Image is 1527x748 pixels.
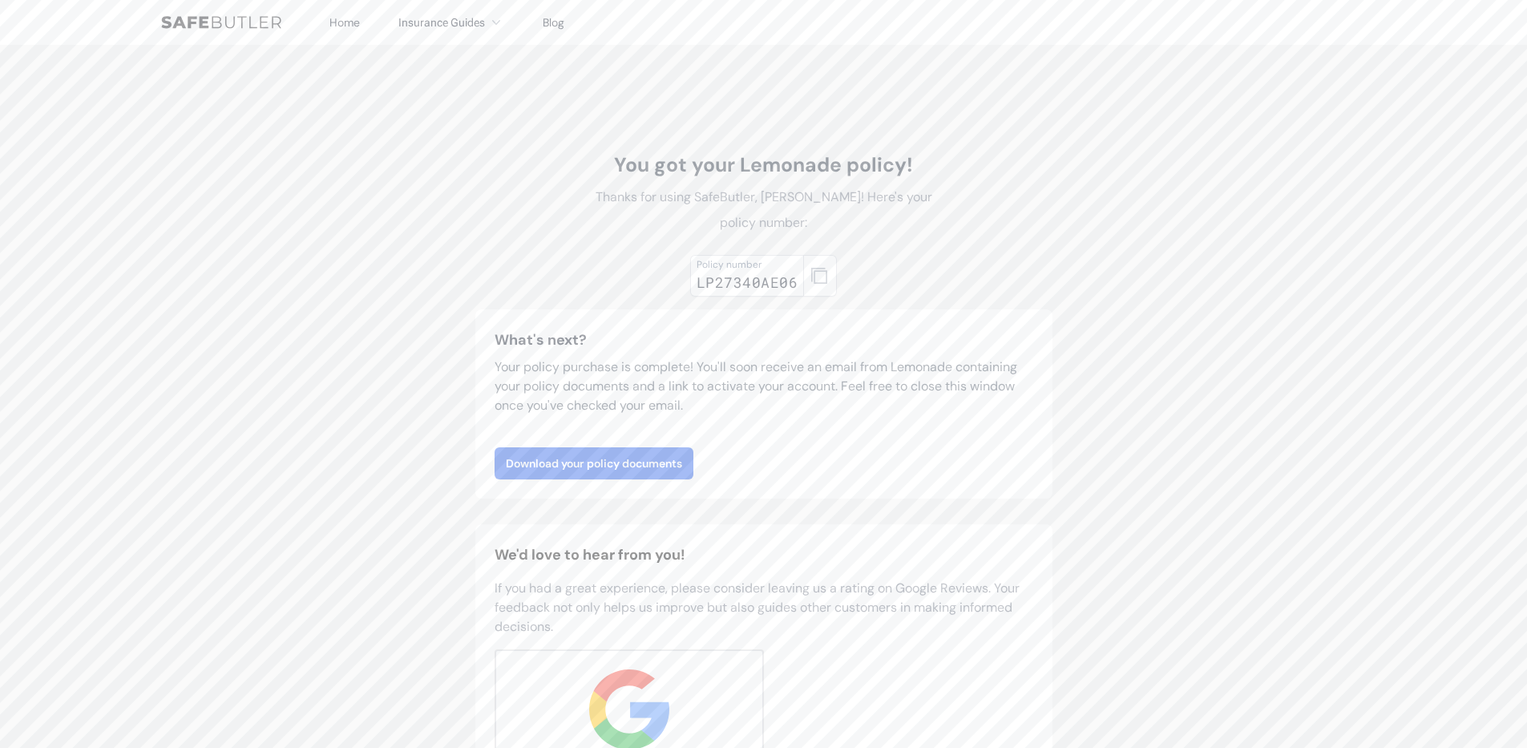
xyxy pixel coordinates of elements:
img: SafeButler Text Logo [161,16,281,29]
p: Thanks for using SafeButler, [PERSON_NAME]! Here's your policy number: [584,184,943,236]
div: Policy number [697,258,798,271]
a: Home [329,15,360,30]
h2: We'd love to hear from you! [495,544,1033,566]
h1: You got your Lemonade policy! [584,152,943,178]
a: Blog [543,15,564,30]
button: Insurance Guides [398,13,504,32]
p: If you had a great experience, please consider leaving us a rating on Google Reviews. Your feedba... [495,579,1033,637]
h3: What's next? [495,329,1033,351]
a: Download your policy documents [495,447,693,479]
p: Your policy purchase is complete! You'll soon receive an email from Lemonade containing your poli... [495,358,1033,415]
div: LP27340AE06 [697,271,798,293]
